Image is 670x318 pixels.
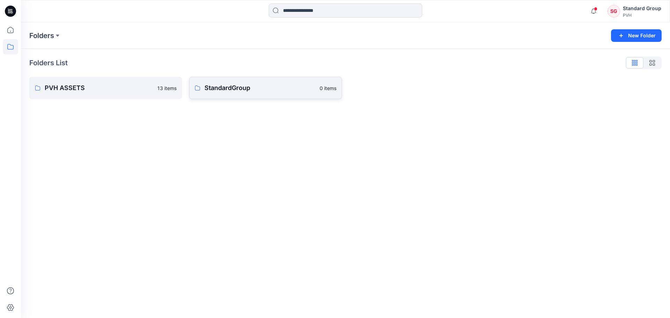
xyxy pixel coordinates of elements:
div: Standard Group [623,4,661,13]
a: StandardGroup0 items [189,77,342,99]
p: Folders List [29,58,68,68]
button: New Folder [611,29,662,42]
p: 0 items [320,84,336,92]
a: Folders [29,31,54,40]
p: PVH ASSETS [45,83,153,93]
a: PVH ASSETS13 items [29,77,182,99]
p: 13 items [157,84,177,92]
div: PVH [623,13,661,18]
div: SG [608,5,620,17]
p: StandardGroup [204,83,315,93]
